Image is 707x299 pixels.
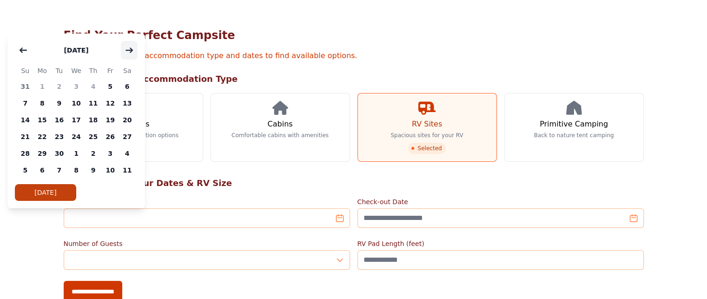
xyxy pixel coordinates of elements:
label: RV Pad Length (feet) [357,239,644,248]
span: 19 [102,112,119,128]
label: Check-in Date [64,197,350,206]
span: 17 [68,112,85,128]
h2: Step 1: Choose Accommodation Type [64,73,644,86]
span: 16 [51,112,68,128]
span: 10 [102,162,119,179]
label: Number of Guests [64,239,350,248]
p: Back to nature tent camping [534,132,614,139]
span: 30 [51,145,68,162]
span: 11 [85,95,102,112]
span: 13 [119,95,136,112]
span: 8 [34,95,51,112]
span: 8 [68,162,85,179]
span: Su [17,65,34,76]
span: 1 [34,78,51,95]
label: Check-out Date [357,197,644,206]
span: Selected [408,143,445,154]
p: Spacious sites for your RV [390,132,463,139]
h3: Cabins [267,119,292,130]
span: 15 [34,112,51,128]
span: Sa [119,65,136,76]
span: 4 [85,78,102,95]
span: 3 [102,145,119,162]
span: 22 [34,128,51,145]
span: 29 [34,145,51,162]
span: 21 [17,128,34,145]
span: 5 [102,78,119,95]
span: 12 [102,95,119,112]
span: 7 [51,162,68,179]
span: 1 [68,145,85,162]
span: We [68,65,85,76]
span: Fr [102,65,119,76]
span: 10 [68,95,85,112]
button: [DATE] [54,41,98,60]
span: 6 [34,162,51,179]
span: 14 [17,112,34,128]
button: [DATE] [15,184,76,201]
span: 18 [85,112,102,128]
span: 9 [51,95,68,112]
span: 20 [119,112,136,128]
span: Mo [34,65,51,76]
span: 7 [17,95,34,112]
span: Th [85,65,102,76]
span: 31 [17,78,34,95]
span: 26 [102,128,119,145]
h2: Step 2: Select Your Dates & RV Size [64,177,644,190]
span: 11 [119,162,136,179]
span: 6 [119,78,136,95]
a: RV Sites Spacious sites for your RV Selected [357,93,497,162]
p: Comfortable cabins with amenities [231,132,329,139]
span: 28 [17,145,34,162]
span: 4 [119,145,136,162]
a: Primitive Camping Back to nature tent camping [504,93,644,162]
span: 2 [85,145,102,162]
span: 24 [68,128,85,145]
h3: RV Sites [412,119,442,130]
span: 25 [85,128,102,145]
span: 9 [85,162,102,179]
h1: Find Your Perfect Campsite [64,28,644,43]
h3: Primitive Camping [540,119,608,130]
span: 2 [51,78,68,95]
span: 27 [119,128,136,145]
p: Select your preferred accommodation type and dates to find available options. [64,50,644,61]
a: Cabins Comfortable cabins with amenities [211,93,350,162]
span: 3 [68,78,85,95]
span: Tu [51,65,68,76]
span: 23 [51,128,68,145]
span: 5 [17,162,34,179]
